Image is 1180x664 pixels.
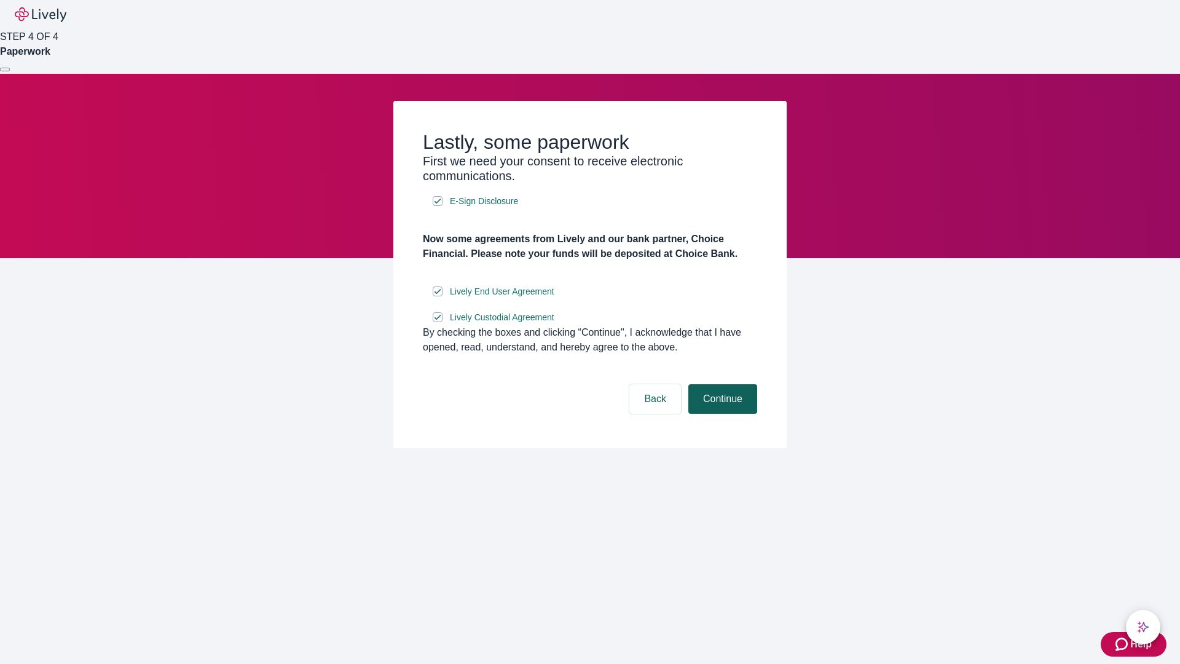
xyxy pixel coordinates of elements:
[1126,610,1160,644] button: chat
[1137,621,1149,633] svg: Lively AI Assistant
[447,284,557,299] a: e-sign disclosure document
[688,384,757,414] button: Continue
[629,384,681,414] button: Back
[447,194,521,209] a: e-sign disclosure document
[1101,632,1166,657] button: Zendesk support iconHelp
[423,130,757,154] h2: Lastly, some paperwork
[15,7,66,22] img: Lively
[423,325,757,355] div: By checking the boxes and clicking “Continue", I acknowledge that I have opened, read, understand...
[447,310,557,325] a: e-sign disclosure document
[423,232,757,261] h4: Now some agreements from Lively and our bank partner, Choice Financial. Please note your funds wi...
[450,285,554,298] span: Lively End User Agreement
[423,154,757,183] h3: First we need your consent to receive electronic communications.
[450,195,518,208] span: E-Sign Disclosure
[1115,637,1130,652] svg: Zendesk support icon
[450,311,554,324] span: Lively Custodial Agreement
[1130,637,1152,652] span: Help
